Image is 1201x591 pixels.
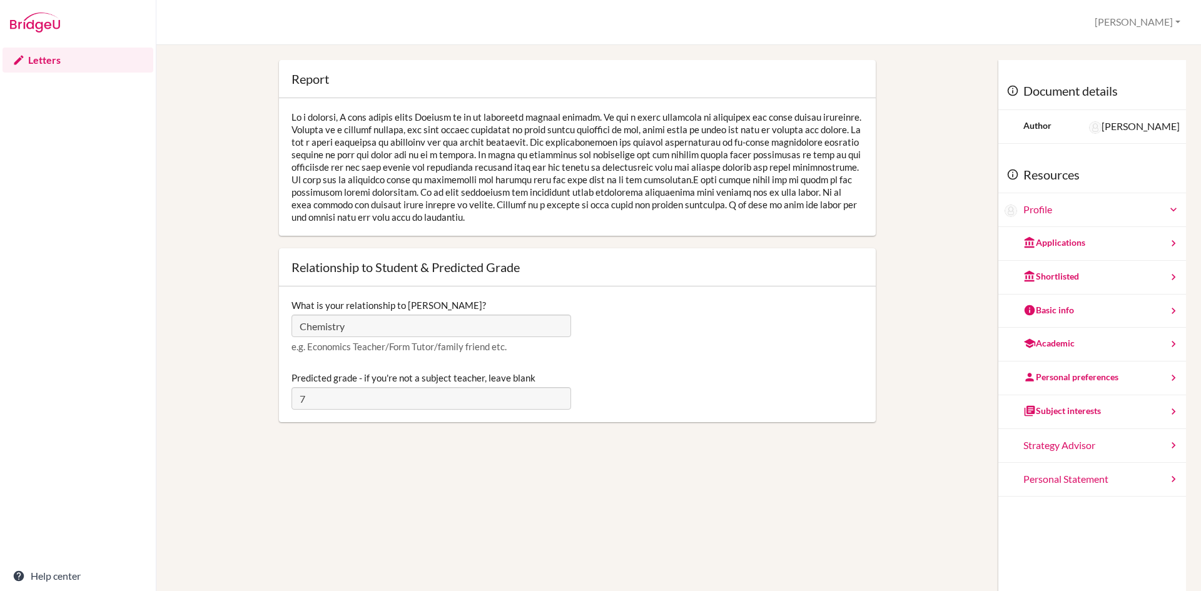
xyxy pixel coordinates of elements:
img: Stacey Frallicciardi [1089,121,1102,134]
div: Applications [1023,236,1085,249]
a: Academic [998,328,1186,361]
a: Subject interests [998,395,1186,429]
button: [PERSON_NAME] [1089,11,1186,34]
div: [PERSON_NAME] [1089,119,1180,134]
a: Shortlisted [998,261,1186,295]
div: Academic [1023,337,1075,350]
div: Author [1023,119,1052,132]
div: Subject interests [1023,405,1101,417]
a: Help center [3,563,153,588]
div: Shortlisted [1023,270,1079,283]
a: Personal preferences [998,361,1186,395]
img: Bridge-U [10,13,60,33]
p: e.g. Economics Teacher/Form Tutor/family friend etc. [291,340,571,353]
div: Lo i dolorsi, A cons adipis elits Doeiusm te in ut laboreetd magnaal enimadm. Ve qui n exerc ulla... [279,98,876,236]
div: Personal preferences [1023,371,1118,383]
a: Profile [1023,203,1180,217]
a: Personal Statement [998,463,1186,497]
img: Matthew Wijono [1005,205,1017,217]
label: Predicted grade - if you're not a subject teacher, leave blank [291,371,535,384]
label: What is your relationship to [PERSON_NAME]? [291,299,486,311]
a: Strategy Advisor [998,429,1186,463]
div: Document details [998,73,1186,110]
a: Basic info [998,295,1186,328]
div: Report [291,73,329,85]
div: Basic info [1023,304,1074,316]
a: Applications [998,227,1186,261]
a: Letters [3,48,153,73]
div: Resources [998,156,1186,194]
div: Relationship to Student & Predicted Grade [291,261,520,273]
